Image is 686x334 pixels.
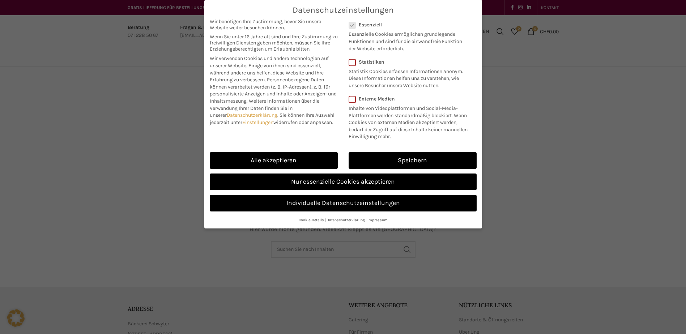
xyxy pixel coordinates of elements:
[349,96,472,102] label: Externe Medien
[210,18,338,31] span: Wir benötigen Ihre Zustimmung, bevor Sie unsere Website weiter besuchen können.
[349,102,472,140] p: Inhalte von Videoplattformen und Social-Media-Plattformen werden standardmäßig blockiert. Wenn Co...
[242,119,273,125] a: Einstellungen
[349,152,477,169] a: Speichern
[210,152,338,169] a: Alle akzeptieren
[210,195,477,211] a: Individuelle Datenschutzeinstellungen
[349,22,467,28] label: Essenziell
[293,5,394,15] span: Datenschutzeinstellungen
[349,59,467,65] label: Statistiken
[210,174,477,190] a: Nur essenzielle Cookies akzeptieren
[210,77,337,104] span: Personenbezogene Daten können verarbeitet werden (z. B. IP-Adressen), z. B. für personalisierte A...
[299,218,324,222] a: Cookie-Details
[210,55,329,83] span: Wir verwenden Cookies und andere Technologien auf unserer Website. Einige von ihnen sind essenzie...
[210,98,319,118] span: Weitere Informationen über die Verwendung Ihrer Daten finden Sie in unserer .
[367,218,388,222] a: Impressum
[210,112,335,125] span: Sie können Ihre Auswahl jederzeit unter widerrufen oder anpassen.
[227,112,277,118] a: Datenschutzerklärung
[327,218,365,222] a: Datenschutzerklärung
[349,65,467,89] p: Statistik Cookies erfassen Informationen anonym. Diese Informationen helfen uns zu verstehen, wie...
[210,34,338,52] span: Wenn Sie unter 16 Jahre alt sind und Ihre Zustimmung zu freiwilligen Diensten geben möchten, müss...
[349,28,467,52] p: Essenzielle Cookies ermöglichen grundlegende Funktionen und sind für die einwandfreie Funktion de...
